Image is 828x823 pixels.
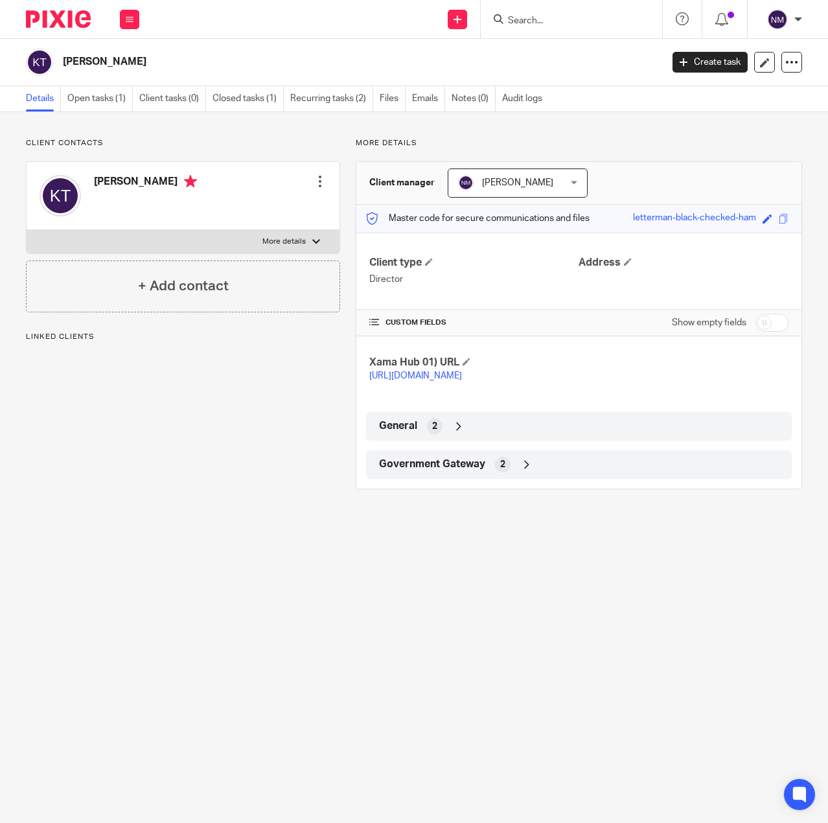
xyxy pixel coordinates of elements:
[26,10,91,28] img: Pixie
[633,211,756,226] div: letterman-black-checked-ham
[366,212,590,225] p: Master code for secure communications and files
[579,256,788,270] h4: Address
[380,86,406,111] a: Files
[184,175,197,188] i: Primary
[26,86,61,111] a: Details
[482,178,553,187] span: [PERSON_NAME]
[432,420,437,433] span: 2
[369,256,579,270] h4: Client type
[94,175,197,191] h4: [PERSON_NAME]
[767,9,788,30] img: svg%3E
[262,237,306,247] p: More details
[379,458,485,471] span: Government Gateway
[356,138,802,148] p: More details
[500,458,505,471] span: 2
[369,371,462,380] a: [URL][DOMAIN_NAME]
[452,86,496,111] a: Notes (0)
[369,176,435,189] h3: Client manager
[507,16,623,27] input: Search
[26,332,340,342] p: Linked clients
[26,49,53,76] img: svg%3E
[369,318,579,328] h4: CUSTOM FIELDS
[138,276,229,296] h4: + Add contact
[379,419,417,433] span: General
[673,52,748,73] a: Create task
[672,316,746,329] label: Show empty fields
[213,86,284,111] a: Closed tasks (1)
[40,175,81,216] img: svg%3E
[369,273,579,286] p: Director
[290,86,373,111] a: Recurring tasks (2)
[139,86,206,111] a: Client tasks (0)
[458,175,474,191] img: svg%3E
[412,86,445,111] a: Emails
[67,86,133,111] a: Open tasks (1)
[63,55,535,69] h2: [PERSON_NAME]
[369,356,579,369] h4: Xama Hub 01) URL
[26,138,340,148] p: Client contacts
[502,86,549,111] a: Audit logs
